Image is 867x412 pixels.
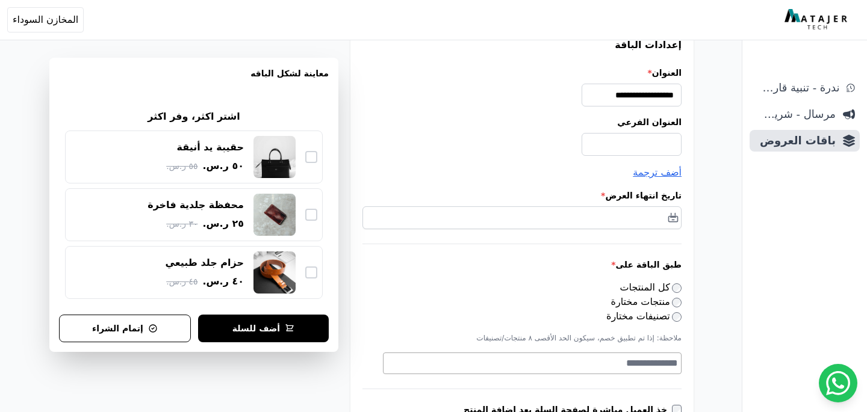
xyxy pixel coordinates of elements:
label: منتجات مختارة [611,296,682,307]
span: ٣٠ ر.س. [166,218,197,230]
div: حزام جلد طبيعي [166,256,244,269]
span: مرسال - شريط دعاية [754,106,836,123]
span: ٤٥ ر.س. [166,275,197,288]
span: ٤٠ ر.س. [202,274,244,289]
span: ٥٥ ر.س. [166,160,197,173]
div: حقيبة يد أنيقة [177,141,244,154]
span: ٢٥ ر.س. [202,217,244,231]
button: أضف ترجمة [633,165,682,180]
input: كل المنتجات [672,283,682,293]
label: العنوان الفرعي [362,116,682,128]
img: حقيبة يد أنيقة [253,136,296,178]
h2: اشتر اكثر، وفر اكثر [148,109,240,124]
span: المخازن السوداء [13,13,78,27]
span: باقات العروض [754,132,836,149]
label: تصنيفات مختارة [606,310,682,322]
input: منتجات مختارة [672,298,682,307]
img: محفظة جلدية فاخرة [253,194,296,236]
h3: معاينة لشكل الباقه [59,67,329,94]
button: إتمام الشراء [59,315,191,342]
div: محفظة جلدية فاخرة [148,198,244,212]
textarea: Search [384,356,678,370]
h3: إعدادات الباقة [362,38,682,52]
label: طبق الباقة على [362,259,682,271]
span: ندرة - تنبية قارب علي النفاذ [754,79,839,96]
img: حزام جلد طبيعي [253,251,296,294]
button: المخازن السوداء [7,7,84,32]
span: ٥٠ ر.س. [202,159,244,173]
label: العنوان [362,67,682,79]
button: أضف للسلة [198,315,329,342]
img: MatajerTech Logo [785,9,850,31]
input: تصنيفات مختارة [672,312,682,322]
span: أضف ترجمة [633,167,682,178]
label: تاريخ انتهاء العرض [362,189,682,201]
p: ملاحظة: إذا تم تطبيق خصم، سيكون الحد الأقصى ٨ منتجات/تصنيفات [362,333,682,343]
label: كل المنتجات [620,281,682,293]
